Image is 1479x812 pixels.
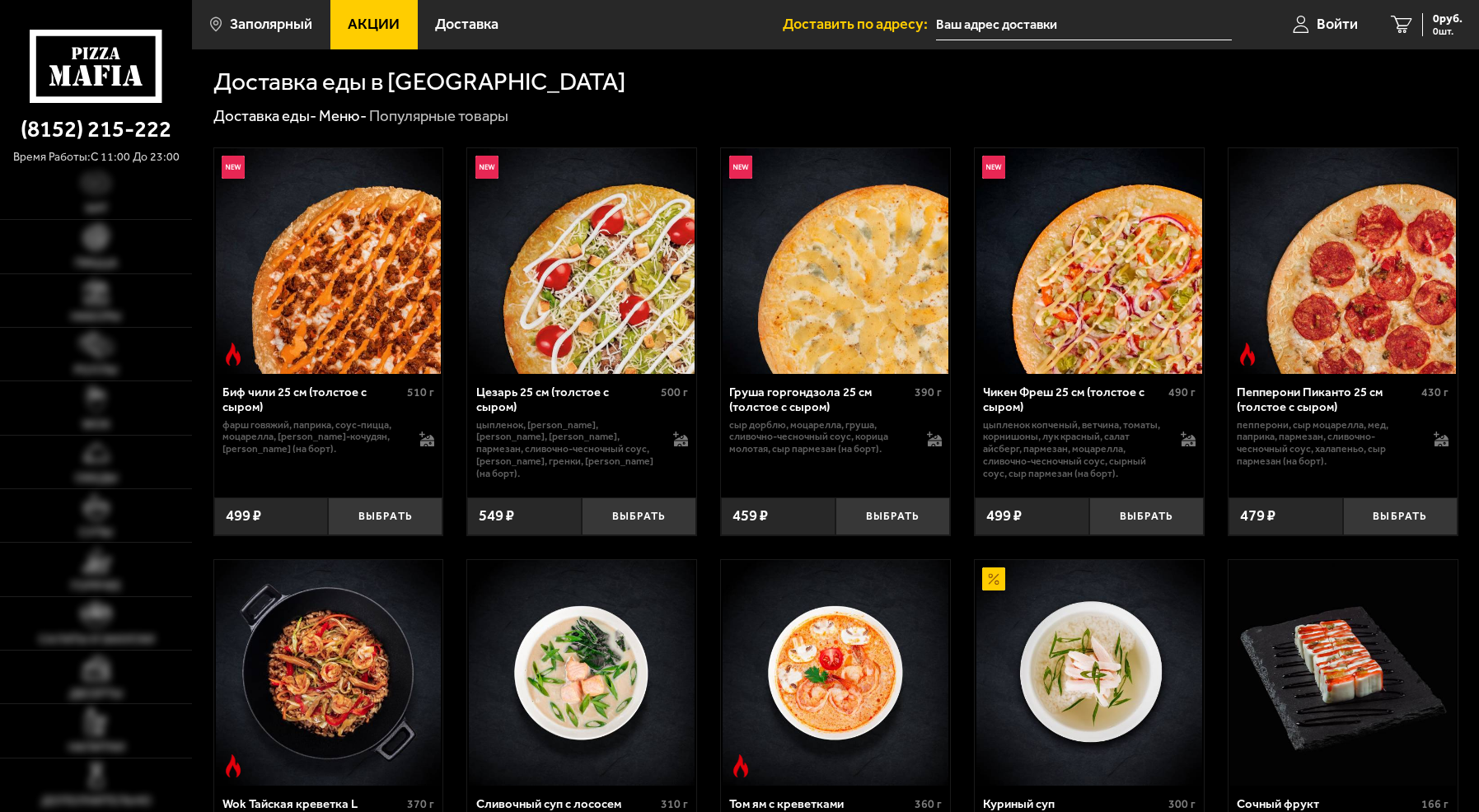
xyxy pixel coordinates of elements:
span: Акции [348,17,400,32]
img: Wok Тайская креветка L [216,560,442,786]
div: Куриный суп [983,797,1163,812]
div: Пепперони Пиканто 25 см (толстое с сыром) [1237,385,1417,415]
span: 310 г [661,797,688,811]
span: 549 ₽ [479,508,514,524]
a: НовинкаЦезарь 25 см (толстое с сыром) [467,148,696,374]
span: Дополнительно [41,795,152,807]
span: 0 шт. [1433,26,1463,36]
img: Акционный [982,567,1005,590]
span: 499 ₽ [986,508,1022,524]
span: 459 ₽ [732,508,768,524]
a: Меню- [319,107,367,125]
span: Напитки [68,741,124,754]
span: Пицца [75,257,118,269]
div: Чикен Фреш 25 см (толстое с сыром) [983,385,1163,415]
input: Ваш адрес доставки [936,10,1232,40]
img: Новинка [222,156,245,179]
div: Сочный фрукт [1237,797,1417,812]
p: цыпленок, [PERSON_NAME], [PERSON_NAME], [PERSON_NAME], пармезан, сливочно-чесночный соус, [PERSON... [476,419,658,481]
div: Wok Тайская креветка L [222,797,403,812]
img: Острое блюдо [1236,343,1259,366]
img: Новинка [982,156,1005,179]
span: Роллы [74,364,118,376]
p: фарш говяжий, паприка, соус-пицца, моцарелла, [PERSON_NAME]-кочудян, [PERSON_NAME] (на борт). [222,419,405,456]
img: Новинка [729,156,752,179]
span: 510 г [407,385,434,399]
span: 300 г [1168,797,1196,811]
span: Горячее [71,580,121,592]
a: АкционныйКуриный суп [975,560,1204,786]
span: Доставка [435,17,498,32]
span: Обеды [75,472,118,484]
div: Популярные товары [369,106,508,126]
a: НовинкаГруша горгондзола 25 см (толстое с сыром) [721,148,950,374]
span: 490 г [1168,385,1196,399]
h1: Доставка еды в [GEOGRAPHIC_DATA] [213,70,625,95]
img: Пепперони Пиканто 25 см (толстое с сыром) [1230,148,1456,374]
img: Груша горгондзола 25 см (толстое с сыром) [723,148,948,374]
a: Острое блюдоТом ям с креветками [721,560,950,786]
img: Острое блюдо [222,754,245,777]
button: Выбрать [1089,497,1204,535]
span: 500 г [661,385,688,399]
p: цыпленок копченый, ветчина, томаты, корнишоны, лук красный, салат айсберг, пармезан, моцарелла, с... [983,419,1165,481]
div: Цезарь 25 см (толстое с сыром) [476,385,657,415]
a: Доставка еды- [213,107,316,125]
img: Биф чили 25 см (толстое с сыром) [216,148,442,374]
span: Доставить по адресу: [783,17,936,32]
span: Супы [79,526,113,539]
a: НовинкаЧикен Фреш 25 см (толстое с сыром) [975,148,1204,374]
img: Куриный суп [976,560,1202,786]
a: Острое блюдоПепперони Пиканто 25 см (толстое с сыром) [1229,148,1458,374]
span: Салаты и закуски [39,633,154,646]
img: Острое блюдо [222,343,245,366]
img: Новинка [475,156,498,179]
button: Выбрать [328,497,442,535]
span: 360 г [915,797,942,811]
span: 390 г [915,385,942,399]
a: НовинкаОстрое блюдоБиф чили 25 см (толстое с сыром) [214,148,443,374]
span: Десерты [69,688,123,700]
div: Биф чили 25 см (толстое с сыром) [222,385,403,415]
button: Выбрать [582,497,696,535]
span: Заполярный [230,17,312,32]
div: Сливочный суп с лососем [476,797,657,812]
img: Сочный фрукт [1230,560,1456,786]
img: Чикен Фреш 25 см (толстое с сыром) [976,148,1202,374]
img: Том ям с креветками [723,560,948,786]
p: пепперони, сыр Моцарелла, мед, паприка, пармезан, сливочно-чесночный соус, халапеньо, сыр пармеза... [1237,419,1419,469]
a: Сливочный суп с лососем [467,560,696,786]
span: Наборы [71,310,121,323]
div: Том ям с креветками [729,797,910,812]
button: Выбрать [835,497,950,535]
button: Выбрать [1343,497,1458,535]
span: 430 г [1421,385,1449,399]
span: WOK [82,418,110,431]
a: Сочный фрукт [1229,560,1458,786]
span: 370 г [407,797,434,811]
span: 479 ₽ [1240,508,1275,524]
div: Груша горгондзола 25 см (толстое с сыром) [729,385,910,415]
span: Хит [85,203,108,215]
img: Сливочный суп с лососем [469,560,695,786]
span: Войти [1317,17,1358,32]
p: сыр дорблю, моцарелла, груша, сливочно-чесночный соус, корица молотая, сыр пармезан (на борт). [729,419,911,456]
span: 166 г [1421,797,1449,811]
img: Цезарь 25 см (толстое с сыром) [469,148,695,374]
a: Острое блюдоWok Тайская креветка L [214,560,443,786]
span: 499 ₽ [226,508,261,524]
span: 0 руб. [1433,13,1463,25]
img: Острое блюдо [729,754,752,777]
